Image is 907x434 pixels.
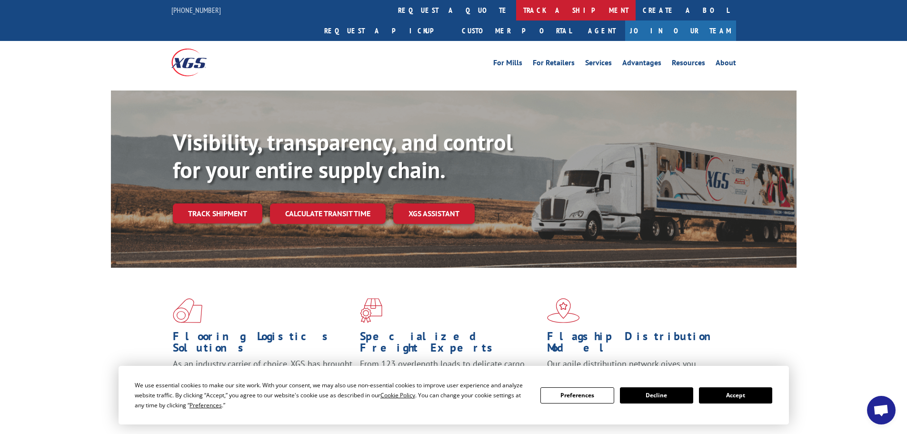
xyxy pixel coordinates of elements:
[540,387,614,404] button: Preferences
[360,358,540,401] p: From 123 overlength loads to delicate cargo, our experienced staff knows the best way to move you...
[360,331,540,358] h1: Specialized Freight Experts
[173,127,513,184] b: Visibility, transparency, and control for your entire supply chain.
[867,396,896,424] div: Open chat
[173,358,352,392] span: As an industry carrier of choice, XGS has brought innovation and dedication to flooring logistics...
[135,380,529,410] div: We use essential cookies to make our site work. With your consent, we may also use non-essential ...
[672,59,705,70] a: Resources
[620,387,693,404] button: Decline
[622,59,661,70] a: Advantages
[171,5,221,15] a: [PHONE_NUMBER]
[699,387,772,404] button: Accept
[380,391,415,399] span: Cookie Policy
[547,298,580,323] img: xgs-icon-flagship-distribution-model-red
[173,203,262,223] a: Track shipment
[393,203,475,224] a: XGS ASSISTANT
[578,20,625,41] a: Agent
[119,366,789,424] div: Cookie Consent Prompt
[173,331,353,358] h1: Flooring Logistics Solutions
[317,20,455,41] a: Request a pickup
[625,20,736,41] a: Join Our Team
[270,203,386,224] a: Calculate transit time
[455,20,578,41] a: Customer Portal
[189,401,222,409] span: Preferences
[716,59,736,70] a: About
[493,59,522,70] a: For Mills
[585,59,612,70] a: Services
[547,331,727,358] h1: Flagship Distribution Model
[547,358,722,381] span: Our agile distribution network gives you nationwide inventory management on demand.
[533,59,575,70] a: For Retailers
[173,298,202,323] img: xgs-icon-total-supply-chain-intelligence-red
[360,298,382,323] img: xgs-icon-focused-on-flooring-red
